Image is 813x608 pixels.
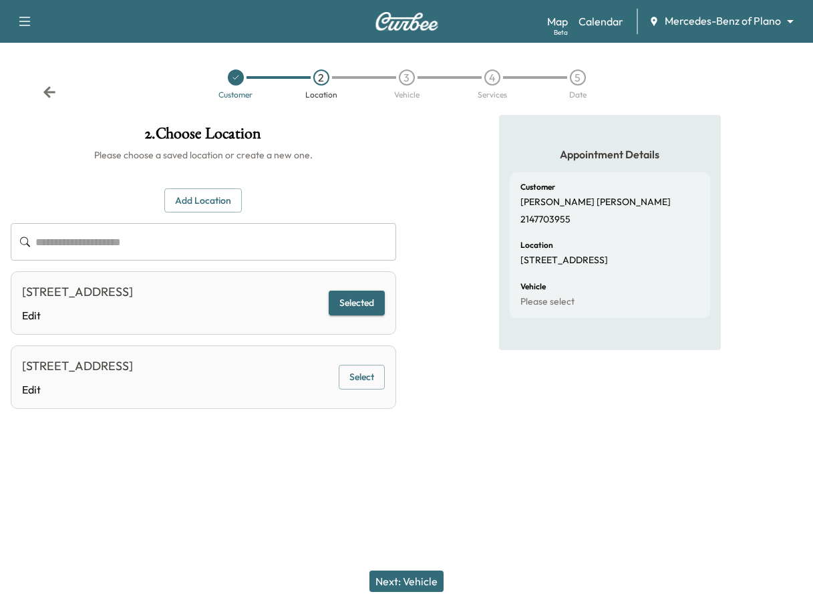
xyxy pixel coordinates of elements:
h6: Customer [520,183,555,191]
h5: Appointment Details [510,147,710,162]
a: Edit [22,382,133,398]
div: 3 [399,69,415,86]
div: Services [478,91,507,99]
span: Mercedes-Benz of Plano [665,13,781,29]
button: Select [339,365,385,390]
div: [STREET_ADDRESS] [22,357,133,375]
p: 2147703955 [520,214,571,226]
button: Next: Vehicle [369,571,444,592]
div: Back [43,86,56,99]
p: Please select [520,296,575,308]
div: 2 [313,69,329,86]
p: [PERSON_NAME] [PERSON_NAME] [520,196,671,208]
div: [STREET_ADDRESS] [22,283,133,301]
h1: 2 . Choose Location [11,126,396,148]
img: Curbee Logo [375,12,439,31]
div: Location [305,91,337,99]
div: Beta [554,27,568,37]
a: Edit [22,307,133,323]
h6: Vehicle [520,283,546,291]
a: MapBeta [547,13,568,29]
h6: Please choose a saved location or create a new one. [11,148,396,162]
div: 5 [570,69,586,86]
button: Add Location [164,188,242,213]
h6: Location [520,241,553,249]
div: Date [569,91,587,99]
a: Calendar [579,13,623,29]
p: [STREET_ADDRESS] [520,255,608,267]
button: Selected [329,291,385,315]
div: Customer [218,91,253,99]
div: Vehicle [394,91,420,99]
div: 4 [484,69,500,86]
